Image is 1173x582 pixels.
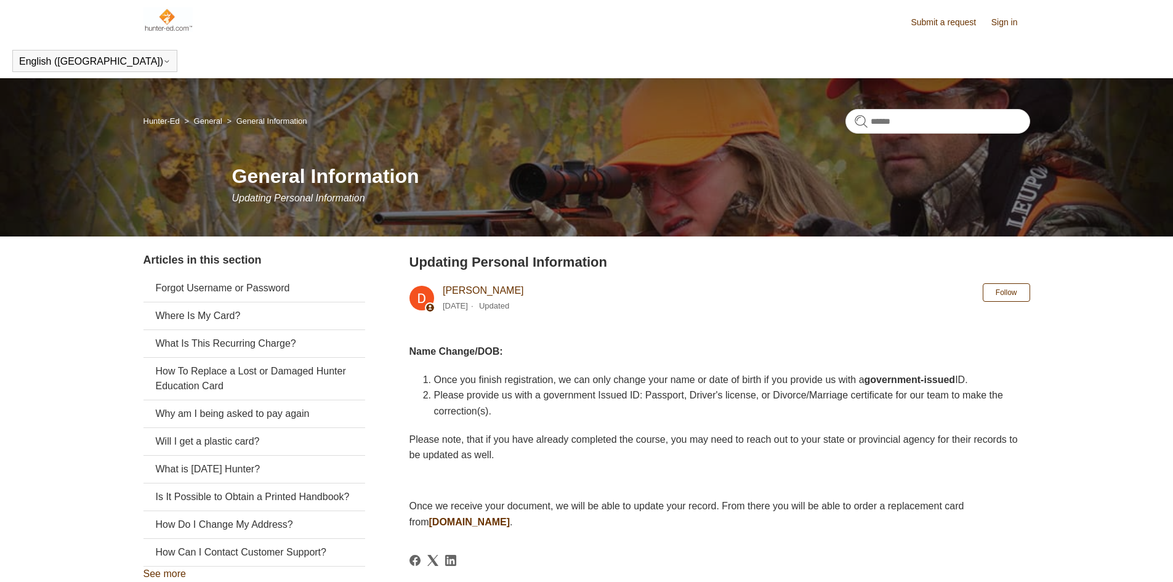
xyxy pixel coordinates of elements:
[443,301,468,310] time: 03/04/2024, 11:02
[429,517,510,527] a: [DOMAIN_NAME]
[510,517,512,527] span: .
[409,555,421,566] svg: Share this page on Facebook
[232,161,1030,191] h1: General Information
[445,555,456,566] a: LinkedIn
[143,330,365,357] a: What Is This Recurring Charge?
[143,358,365,400] a: How To Replace a Lost or Damaged Hunter Education Card
[143,400,365,427] a: Why am I being asked to pay again
[427,555,438,566] svg: Share this page on X Corp
[991,16,1030,29] a: Sign in
[182,116,224,126] li: General
[143,539,365,566] a: How Can I Contact Customer Support?
[236,116,307,126] a: General Information
[434,374,968,385] span: Once you finish registration, we can only change your name or date of birth if you provide us wit...
[865,374,956,385] strong: government-issued
[143,568,186,579] a: See more
[232,193,365,203] span: Updating Personal Information
[983,283,1030,302] button: Follow Article
[1094,541,1164,573] div: Chat Support
[143,456,365,483] a: What is [DATE] Hunter?
[443,285,524,296] a: [PERSON_NAME]
[143,116,180,126] a: Hunter-Ed
[845,109,1030,134] input: Search
[409,501,964,527] span: Once we receive your document, we will be able to update your record. From there you will be able...
[427,555,438,566] a: X Corp
[409,252,1030,272] h2: Updating Personal Information
[143,116,182,126] li: Hunter-Ed
[143,275,365,302] a: Forgot Username or Password
[143,428,365,455] a: Will I get a plastic card?
[143,511,365,538] a: How Do I Change My Address?
[194,116,222,126] a: General
[143,7,193,32] img: Hunter-Ed Help Center home page
[143,302,365,329] a: Where Is My Card?
[445,555,456,566] svg: Share this page on LinkedIn
[409,555,421,566] a: Facebook
[409,434,1018,461] span: Please note, that if you have already completed the course, you may need to reach out to your sta...
[911,16,988,29] a: Submit a request
[409,346,503,357] strong: Name Change/DOB:
[143,483,365,511] a: Is It Possible to Obtain a Printed Handbook?
[143,254,262,266] span: Articles in this section
[224,116,307,126] li: General Information
[479,301,509,310] li: Updated
[19,56,171,67] button: English ([GEOGRAPHIC_DATA])
[434,390,1003,416] span: Please provide us with a government Issued ID: Passport, Driver's license, or Divorce/Marriage ce...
